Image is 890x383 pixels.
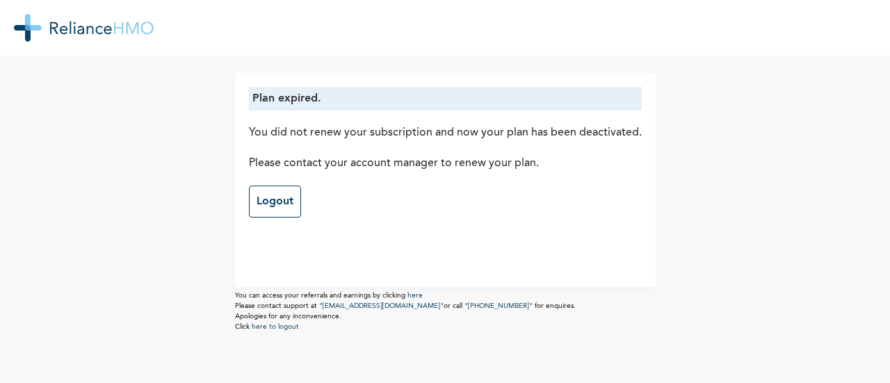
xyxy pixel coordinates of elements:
a: Logout [249,186,301,218]
p: Click [235,322,656,332]
img: RelianceHMO [14,14,154,42]
a: "[PHONE_NUMBER]" [464,302,533,309]
p: You can access your referrals and earnings by clicking [235,291,656,301]
p: Plan expired. [252,90,638,107]
a: here to logout [252,323,299,330]
a: here [407,292,423,299]
p: Please contact support at or call for enquires. Apologies for any inconvenience. [235,301,656,322]
p: Please contact your account manager to renew your plan. [249,155,642,172]
p: You did not renew your subscription and now your plan has been deactivated. [249,124,642,141]
a: "[EMAIL_ADDRESS][DOMAIN_NAME]" [319,302,444,309]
